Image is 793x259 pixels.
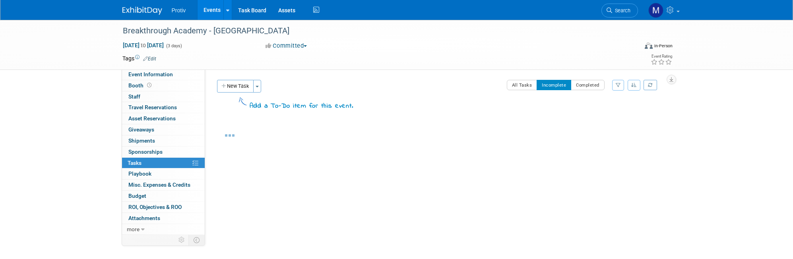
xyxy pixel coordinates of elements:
[140,42,147,48] span: to
[128,182,190,188] span: Misc. Expenses & Credits
[122,91,205,102] a: Staff
[225,134,235,137] img: loading...
[644,80,657,90] a: Refresh
[217,80,254,93] button: New Task
[143,56,156,62] a: Edit
[128,193,146,199] span: Budget
[128,126,154,133] span: Giveaways
[601,4,638,17] a: Search
[122,191,205,201] a: Budget
[120,24,626,38] div: Breakthrough Academy - [GEOGRAPHIC_DATA]
[128,71,173,77] span: Event Information
[128,93,140,100] span: Staff
[122,180,205,190] a: Misc. Expenses & Credits
[122,42,164,49] span: [DATE] [DATE]
[122,158,205,168] a: Tasks
[122,202,205,213] a: ROI, Objectives & ROO
[591,41,673,53] div: Event Format
[122,102,205,113] a: Travel Reservations
[612,8,630,14] span: Search
[648,3,663,18] img: Michael Fortinberry
[128,160,142,166] span: Tasks
[128,149,163,155] span: Sponsorships
[127,226,140,232] span: more
[122,135,205,146] a: Shipments
[128,204,182,210] span: ROI, Objectives & ROO
[122,168,205,179] a: Playbook
[188,235,205,245] td: Toggle Event Tabs
[128,137,155,144] span: Shipments
[122,224,205,235] a: more
[122,124,205,135] a: Giveaways
[263,42,310,50] button: Committed
[507,80,537,90] button: All Tasks
[571,80,605,90] button: Completed
[145,82,153,88] span: Booth not reserved yet
[122,54,156,62] td: Tags
[122,147,205,157] a: Sponsorships
[165,43,182,48] span: (3 days)
[128,115,176,122] span: Asset Reservations
[122,69,205,80] a: Event Information
[172,7,186,14] span: Protiv
[654,43,673,49] div: In-Person
[651,54,672,58] div: Event Rating
[128,82,153,89] span: Booth
[128,215,160,221] span: Attachments
[128,104,177,110] span: Travel Reservations
[122,113,205,124] a: Asset Reservations
[122,213,205,224] a: Attachments
[128,170,151,177] span: Playbook
[175,235,189,245] td: Personalize Event Tab Strip
[645,43,653,49] img: Format-Inperson.png
[250,102,353,111] div: Add a To-Do item for this event.
[122,7,162,15] img: ExhibitDay
[122,80,205,91] a: Booth
[537,80,571,90] button: Incomplete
